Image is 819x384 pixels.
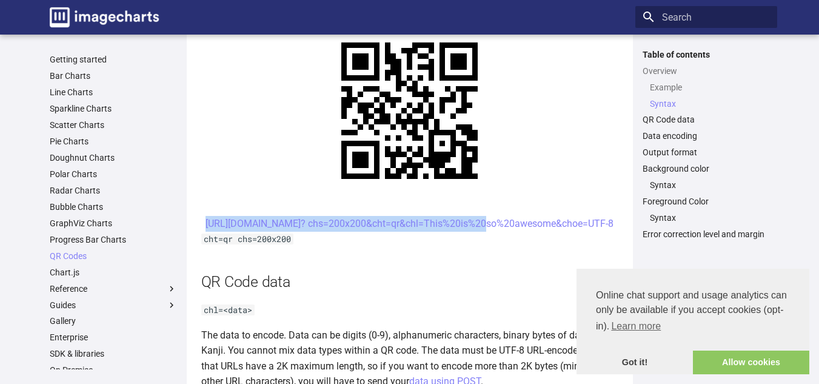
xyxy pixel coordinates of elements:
[577,351,693,375] a: dismiss cookie message
[643,130,770,141] a: Data encoding
[693,351,809,375] a: allow cookies
[50,152,177,163] a: Doughnut Charts
[643,196,770,207] a: Foreground Color
[50,300,177,311] label: Guides
[635,49,777,240] nav: Table of contents
[50,332,177,343] a: Enterprise
[50,218,177,229] a: GraphViz Charts
[643,163,770,174] a: Background color
[50,169,177,180] a: Polar Charts
[635,49,777,60] label: Table of contents
[50,365,177,376] a: On Premise
[50,234,177,245] a: Progress Bar Charts
[650,212,770,223] a: Syntax
[201,271,618,292] h2: QR Code data
[650,82,770,93] a: Example
[596,288,790,335] span: Online chat support and usage analytics can only be available if you accept cookies (opt-in).
[643,229,770,240] a: Error correction level and margin
[635,6,777,28] input: Search
[201,305,255,315] code: chl=<data>
[643,147,770,158] a: Output format
[50,120,177,130] a: Scatter Charts
[50,201,177,212] a: Bubble Charts
[643,66,770,76] a: Overview
[50,54,177,65] a: Getting started
[45,2,164,32] a: Image-Charts documentation
[609,317,663,335] a: learn more about cookies
[50,87,177,98] a: Line Charts
[50,103,177,114] a: Sparkline Charts
[50,70,177,81] a: Bar Charts
[650,98,770,109] a: Syntax
[643,180,770,190] nav: Background color
[50,7,159,27] img: logo
[314,15,505,206] img: chart
[50,348,177,359] a: SDK & libraries
[50,315,177,326] a: Gallery
[50,283,177,294] label: Reference
[577,269,809,374] div: cookieconsent
[50,185,177,196] a: Radar Charts
[650,180,770,190] a: Syntax
[643,114,770,125] a: QR Code data
[206,218,613,229] a: [URL][DOMAIN_NAME]? chs=200x200&cht=qr&chl=This%20is%20so%20awesome&choe=UTF-8
[50,267,177,278] a: Chart.js
[50,136,177,147] a: Pie Charts
[643,212,770,223] nav: Foreground Color
[643,82,770,109] nav: Overview
[201,234,293,244] code: cht=qr chs=200x200
[50,251,177,261] a: QR Codes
